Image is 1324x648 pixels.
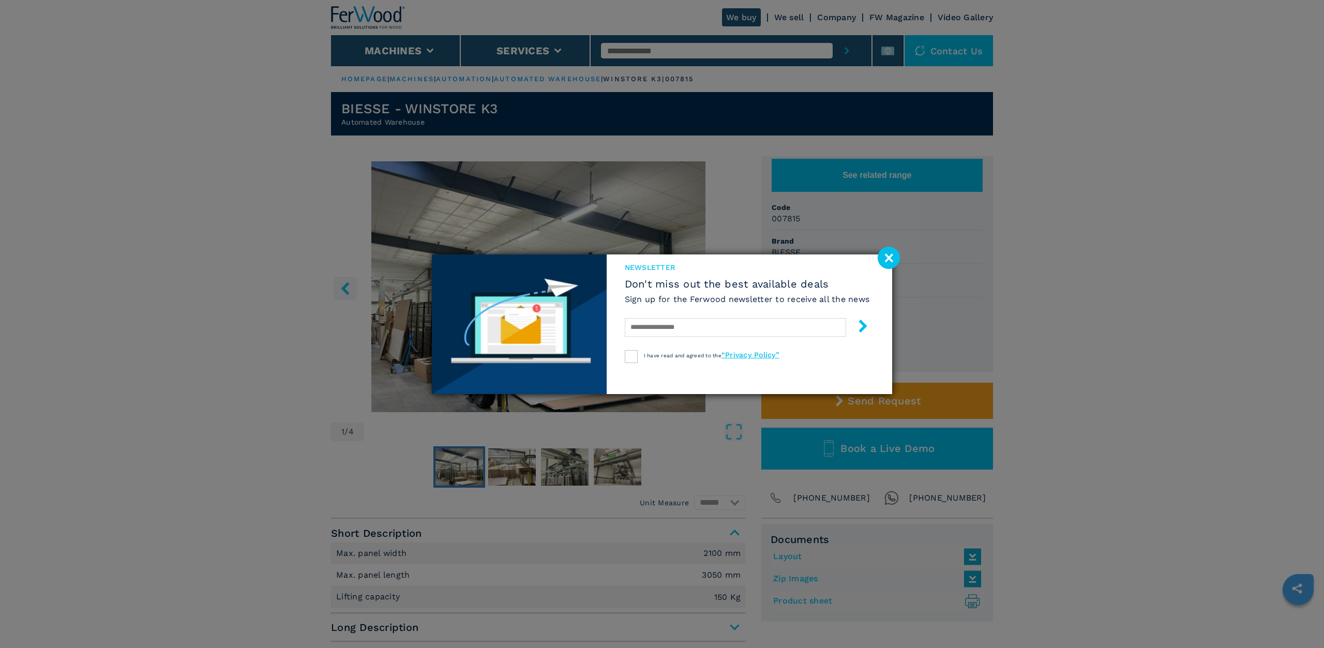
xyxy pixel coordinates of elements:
span: Don't miss out the best available deals [625,278,870,290]
button: submit-button [846,315,869,340]
a: “Privacy Policy” [721,351,779,359]
img: Newsletter image [432,254,607,394]
span: I have read and agreed to the [644,353,779,358]
h6: Sign up for the Ferwood newsletter to receive all the news [625,293,870,305]
span: newsletter [625,262,870,273]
